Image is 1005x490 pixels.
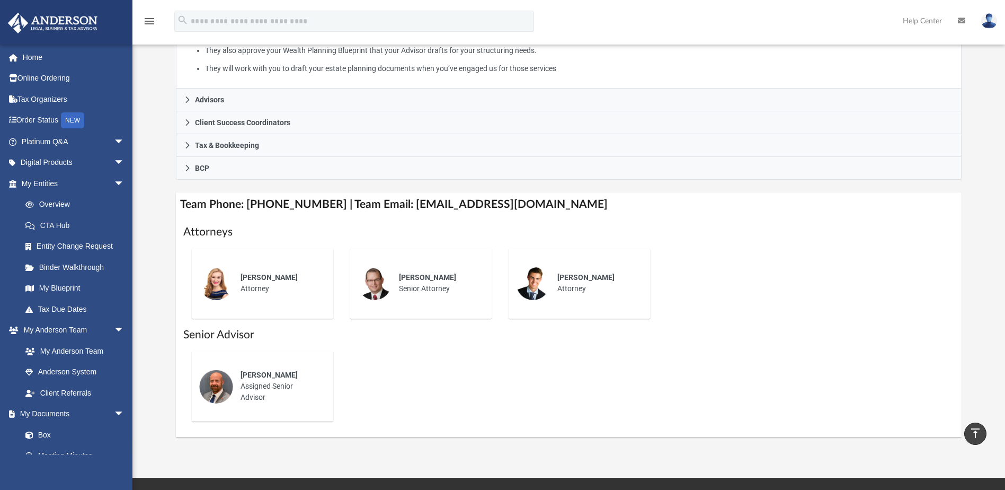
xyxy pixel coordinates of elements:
[15,445,135,467] a: Meeting Minutes
[195,164,209,172] span: BCP
[205,62,954,75] li: They will work with you to draft your estate planning documents when you’ve engaged us for those ...
[550,265,643,302] div: Attorney
[15,424,130,445] a: Box
[15,257,140,278] a: Binder Walkthrough
[114,320,135,342] span: arrow_drop_down
[557,273,615,282] span: [PERSON_NAME]
[176,192,961,216] h4: Team Phone: [PHONE_NUMBER] | Team Email: [EMAIL_ADDRESS][DOMAIN_NAME]
[177,14,189,26] i: search
[7,110,140,132] a: Order StatusNEW
[15,194,140,215] a: Overview
[199,370,233,404] img: thumbnail
[195,142,259,149] span: Tax & Bookkeeping
[399,273,456,282] span: [PERSON_NAME]
[15,362,135,383] a: Anderson System
[15,299,140,320] a: Tax Due Dates
[358,266,392,300] img: thumbnail
[114,152,135,174] span: arrow_drop_down
[114,173,135,195] span: arrow_drop_down
[233,265,326,302] div: Attorney
[195,119,290,126] span: Client Success Coordinators
[195,96,224,103] span: Advisors
[241,273,298,282] span: [PERSON_NAME]
[969,427,982,440] i: vertical_align_top
[183,327,954,343] h1: Senior Advisor
[199,266,233,300] img: thumbnail
[516,266,550,300] img: thumbnail
[176,89,961,111] a: Advisors
[233,362,326,410] div: Assigned Senior Advisor
[176,111,961,134] a: Client Success Coordinators
[143,15,156,28] i: menu
[143,20,156,28] a: menu
[15,236,140,257] a: Entity Change Request
[5,13,101,33] img: Anderson Advisors Platinum Portal
[7,320,135,341] a: My Anderson Teamarrow_drop_down
[15,382,135,404] a: Client Referrals
[7,47,140,68] a: Home
[114,131,135,153] span: arrow_drop_down
[183,224,954,240] h1: Attorneys
[176,134,961,157] a: Tax & Bookkeeping
[7,68,140,89] a: Online Ordering
[61,112,84,128] div: NEW
[981,13,997,29] img: User Pic
[392,265,484,302] div: Senior Attorney
[7,404,135,425] a: My Documentsarrow_drop_down
[15,278,135,299] a: My Blueprint
[15,340,130,362] a: My Anderson Team
[176,157,961,180] a: BCP
[15,215,140,236] a: CTA Hub
[7,89,140,110] a: Tax Organizers
[241,371,298,379] span: [PERSON_NAME]
[964,423,986,445] a: vertical_align_top
[7,131,140,152] a: Platinum Q&Aarrow_drop_down
[7,152,140,173] a: Digital Productsarrow_drop_down
[114,404,135,425] span: arrow_drop_down
[205,44,954,57] li: They also approve your Wealth Planning Blueprint that your Advisor drafts for your structuring ne...
[7,173,140,194] a: My Entitiesarrow_drop_down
